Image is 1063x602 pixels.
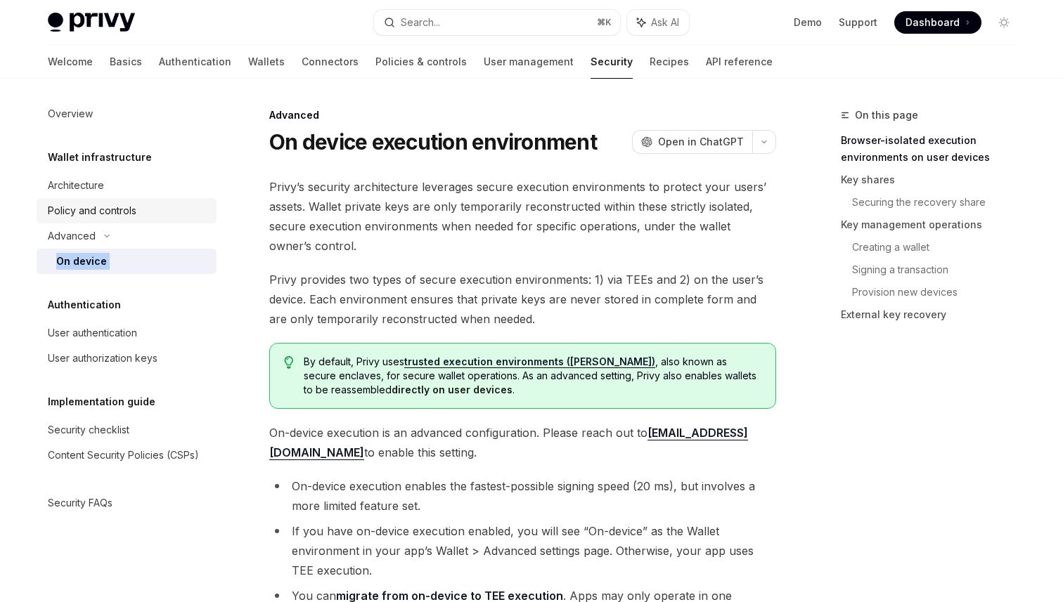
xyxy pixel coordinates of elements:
div: User authentication [48,325,137,341]
div: Security FAQs [48,495,112,511]
a: Overview [37,101,217,126]
a: Key management operations [841,214,1026,236]
a: Authentication [159,45,231,79]
a: Security [591,45,633,79]
h1: On device execution environment [269,129,597,155]
a: User management [484,45,574,79]
a: Browser-isolated execution environments on user devices [841,129,1026,169]
div: Architecture [48,177,104,194]
a: Recipes [650,45,689,79]
a: Security FAQs [37,490,217,516]
a: Dashboard [894,11,981,34]
div: On device [56,253,107,270]
div: User authorization keys [48,350,157,367]
button: Toggle dark mode [993,11,1015,34]
a: Basics [110,45,142,79]
h5: Wallet infrastructure [48,149,152,166]
span: On-device execution is an advanced configuration. Please reach out to to enable this setting. [269,423,776,462]
h5: Authentication [48,296,121,313]
a: Provision new devices [852,281,1026,303]
span: By default, Privy uses , also known as secure enclaves, for secure wallet operations. As an advan... [304,355,761,397]
a: User authorization keys [37,346,217,371]
div: Policy and controls [48,202,136,219]
a: Architecture [37,173,217,198]
a: User authentication [37,320,217,346]
strong: directly on user devices [392,384,513,395]
button: Open in ChatGPT [632,130,752,154]
button: Search...⌘K [374,10,620,35]
a: External key recovery [841,303,1026,326]
span: Ask AI [651,15,679,30]
li: On-device execution enables the fastest-possible signing speed (20 ms), but involves a more limit... [269,476,776,516]
div: Content Security Policies (CSPs) [48,447,199,464]
button: Ask AI [627,10,689,35]
a: Demo [794,15,822,30]
a: Welcome [48,45,93,79]
h5: Implementation guide [48,393,155,410]
a: Signing a transaction [852,259,1026,281]
div: Search... [401,14,440,31]
a: API reference [706,45,773,79]
div: Overview [48,105,93,122]
a: Security checklist [37,417,217,443]
span: Dashboard [906,15,960,30]
a: Policies & controls [375,45,467,79]
div: Security checklist [48,421,129,438]
div: Advanced [269,108,776,122]
a: Content Security Policies (CSPs) [37,443,217,468]
a: On device [37,249,217,274]
a: Key shares [841,169,1026,191]
span: Open in ChatGPT [658,135,744,149]
a: Securing the recovery share [852,191,1026,214]
a: Creating a wallet [852,236,1026,259]
span: On this page [855,107,918,124]
li: If you have on-device execution enabled, you will see “On-device” as the Wallet environment in yo... [269,521,776,580]
img: light logo [48,13,135,32]
a: Policy and controls [37,198,217,223]
a: Wallets [248,45,285,79]
svg: Tip [284,356,294,369]
a: Support [839,15,877,30]
a: Connectors [302,45,359,79]
div: Advanced [48,228,96,244]
span: ⌘ K [597,17,612,28]
a: trusted execution environments ([PERSON_NAME]) [404,355,655,368]
span: Privy provides two types of secure execution environments: 1) via TEEs and 2) on the user’s devic... [269,270,776,329]
span: Privy’s security architecture leverages secure execution environments to protect your users’ asse... [269,177,776,256]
